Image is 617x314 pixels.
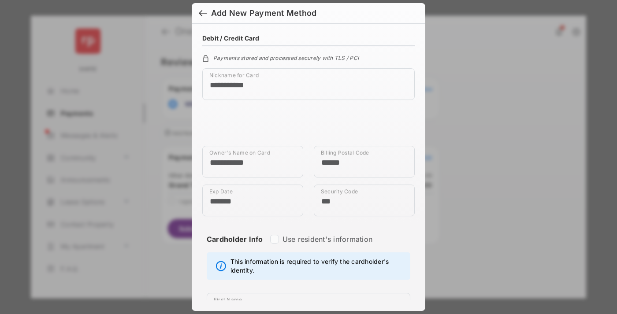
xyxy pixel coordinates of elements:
label: Use resident's information [282,235,372,244]
iframe: Credit card field [202,107,415,146]
div: Payments stored and processed securely with TLS / PCI [202,53,415,61]
span: This information is required to verify the cardholder's identity. [230,257,405,275]
div: Add New Payment Method [211,8,316,18]
h4: Debit / Credit Card [202,34,260,42]
strong: Cardholder Info [207,235,263,259]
